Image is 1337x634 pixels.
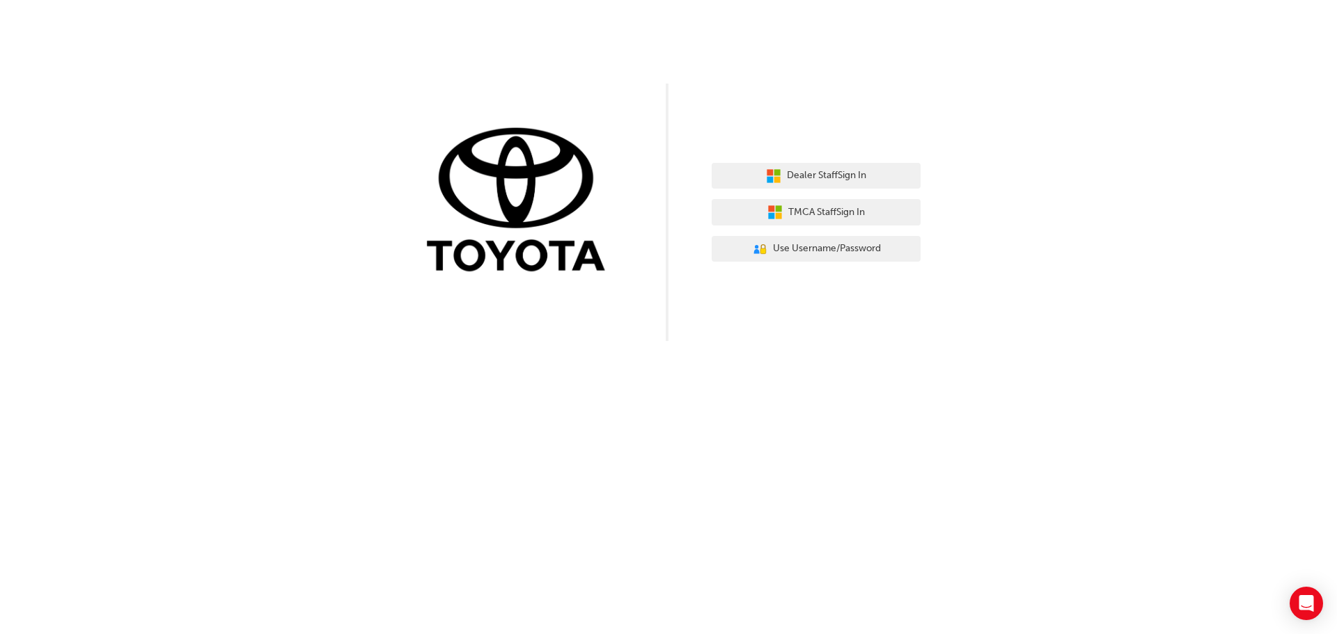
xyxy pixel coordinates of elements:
span: Use Username/Password [773,241,881,257]
button: Dealer StaffSign In [712,163,921,189]
button: Use Username/Password [712,236,921,262]
img: Trak [416,125,625,278]
span: TMCA Staff Sign In [788,205,865,221]
span: Dealer Staff Sign In [787,168,866,184]
button: TMCA StaffSign In [712,199,921,225]
div: Open Intercom Messenger [1290,587,1323,620]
